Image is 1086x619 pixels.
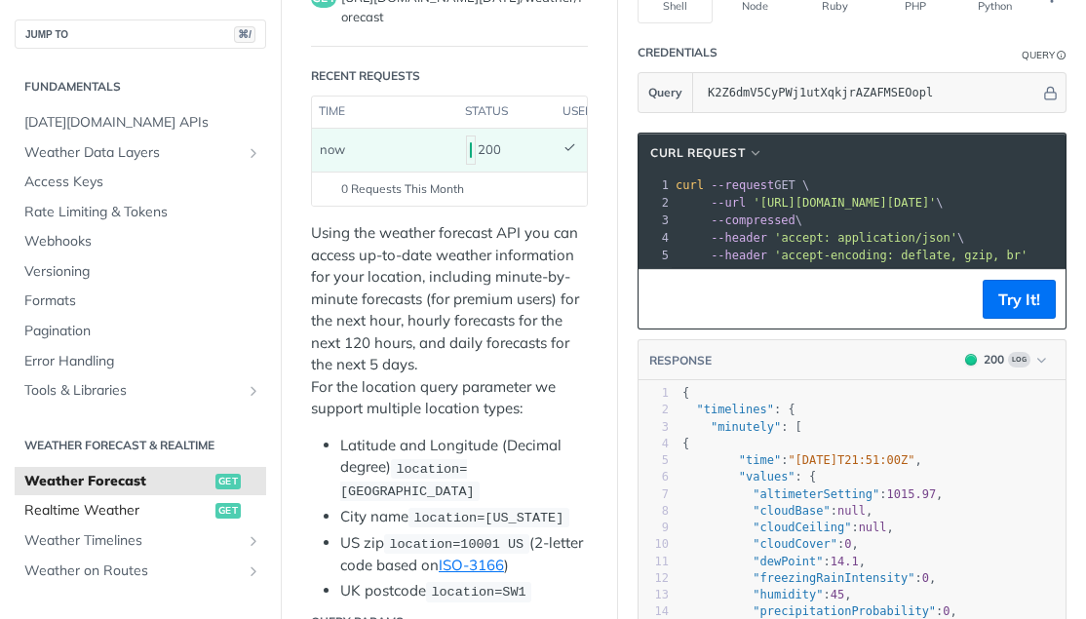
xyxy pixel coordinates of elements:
span: [DATE][DOMAIN_NAME] APIs [24,113,261,133]
span: Access Keys [24,173,261,192]
span: : [ [682,420,802,434]
span: Webhooks [24,232,261,251]
span: Tools & Libraries [24,381,241,401]
input: apikey [698,73,1040,112]
span: 0 Requests This Month [341,180,464,198]
span: : { [682,403,795,416]
span: "cloudBase" [753,504,830,518]
span: now [320,141,345,157]
span: "precipitationProbability" [753,604,936,618]
span: 200 [470,142,472,158]
button: Hide [1040,83,1061,102]
span: 'accept-encoding: deflate, gzip, br' [774,249,1028,262]
th: time [312,97,458,128]
div: 3 [639,419,669,436]
div: 200 [984,351,1004,368]
span: "dewPoint" [753,555,823,568]
h2: Weather Forecast & realtime [15,437,266,454]
a: Formats [15,287,266,316]
span: get [215,474,241,489]
span: 1015.97 [887,487,937,501]
span: "timelines" [696,403,773,416]
span: --header [711,249,767,262]
span: Realtime Weather [24,501,211,521]
a: Error Handling [15,347,266,376]
span: "time" [739,453,781,467]
span: curl [676,178,704,192]
span: : , [682,555,866,568]
div: 1 [639,176,672,194]
span: : , [682,604,957,618]
div: 6 [639,469,669,485]
span: --header [711,231,767,245]
span: Log [1008,352,1030,368]
li: City name [340,506,588,528]
th: status [458,97,556,128]
div: 3 [639,212,672,229]
p: Using the weather forecast API you can access up-to-date weather information for your location, i... [311,222,588,420]
span: location=10001 US [389,537,524,552]
span: "cloudCover" [753,537,837,551]
i: Information [1057,51,1067,60]
span: 0 [844,537,851,551]
a: Weather TimelinesShow subpages for Weather Timelines [15,526,266,556]
a: Versioning [15,257,266,287]
span: Rate Limiting & Tokens [24,203,261,222]
div: 2 [639,194,672,212]
a: Pagination [15,317,266,346]
a: Weather Forecastget [15,467,266,496]
a: Webhooks [15,227,266,256]
div: 200 [466,134,548,167]
button: Query [639,73,693,112]
span: : , [682,537,859,551]
span: Pagination [24,322,261,341]
span: : , [682,571,936,585]
span: Error Handling [24,352,261,371]
span: null [859,521,887,534]
li: UK postcode [340,580,588,602]
span: \ [676,196,944,210]
button: Copy to clipboard [648,285,676,314]
div: 5 [639,452,669,469]
li: Latitude and Longitude (Decimal degree) [340,435,588,502]
span: --compressed [711,213,795,227]
span: Versioning [24,262,261,282]
div: 12 [639,570,669,587]
div: 4 [639,229,672,247]
span: "minutely" [711,420,781,434]
span: "humidity" [753,588,823,601]
span: GET \ [676,178,809,192]
a: Rate Limiting & Tokens [15,198,266,227]
span: \ [676,231,964,245]
span: Query [648,84,682,101]
span: \ [676,213,802,227]
div: Recent Requests [311,67,420,85]
span: "altimeterSetting" [753,487,879,501]
button: Show subpages for Weather Data Layers [246,145,261,161]
button: JUMP TO⌘/ [15,19,266,49]
div: 5 [639,247,672,264]
span: Weather on Routes [24,561,241,581]
div: 13 [639,587,669,603]
div: 7 [639,486,669,503]
span: get [215,503,241,519]
button: cURL Request [643,143,770,163]
span: { [682,437,689,450]
span: 0 [922,571,929,585]
div: 2 [639,402,669,418]
span: "freezingRainIntensity" [753,571,914,585]
h2: Fundamentals [15,78,266,96]
span: : { [682,470,816,484]
a: Weather on RoutesShow subpages for Weather on Routes [15,557,266,586]
span: location=[US_STATE] [413,511,563,525]
a: Realtime Weatherget [15,496,266,525]
span: : , [682,521,894,534]
span: Weather Data Layers [24,143,241,163]
button: Try It! [983,280,1056,319]
span: '[URL][DOMAIN_NAME][DATE]' [753,196,936,210]
a: Access Keys [15,168,266,197]
span: ⌘/ [234,26,255,43]
div: 9 [639,520,669,536]
span: location=[GEOGRAPHIC_DATA] [340,461,475,498]
span: { [682,386,689,400]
